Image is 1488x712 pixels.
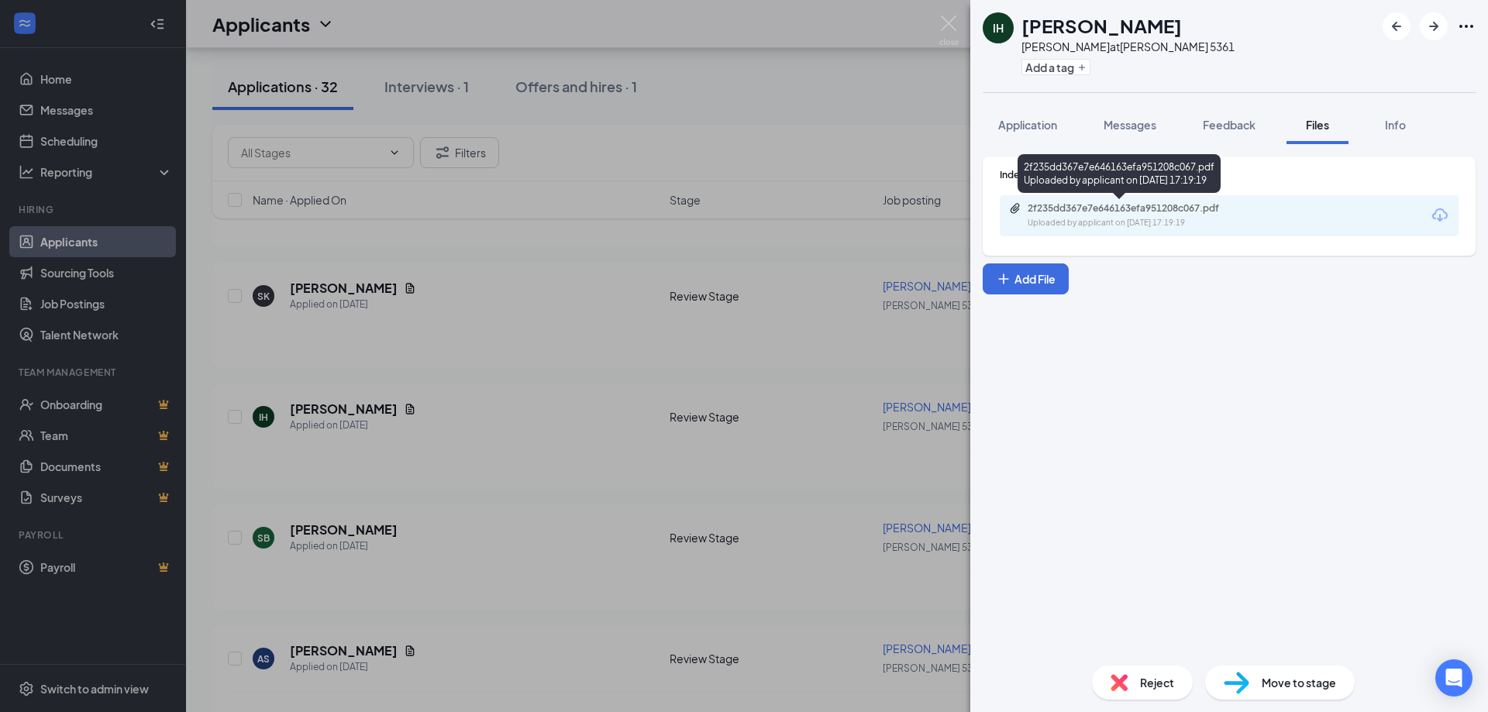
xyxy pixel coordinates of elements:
[1021,12,1182,39] h1: [PERSON_NAME]
[1385,118,1406,132] span: Info
[1387,17,1406,36] svg: ArrowLeftNew
[1140,674,1174,691] span: Reject
[1203,118,1255,132] span: Feedback
[1000,168,1459,181] div: Indeed Resume
[1420,12,1448,40] button: ArrowRight
[1457,17,1476,36] svg: Ellipses
[1431,206,1449,225] svg: Download
[1383,12,1410,40] button: ArrowLeftNew
[998,118,1057,132] span: Application
[1021,59,1090,75] button: PlusAdd a tag
[1104,118,1156,132] span: Messages
[1028,217,1260,229] div: Uploaded by applicant on [DATE] 17:19:19
[1077,63,1087,72] svg: Plus
[983,263,1069,294] button: Add FilePlus
[1028,202,1245,215] div: 2f235dd367e7e646163efa951208c067.pdf
[1018,154,1221,193] div: 2f235dd367e7e646163efa951208c067.pdf Uploaded by applicant on [DATE] 17:19:19
[1306,118,1329,132] span: Files
[1262,674,1336,691] span: Move to stage
[1424,17,1443,36] svg: ArrowRight
[993,20,1004,36] div: IH
[1009,202,1260,229] a: Paperclip2f235dd367e7e646163efa951208c067.pdfUploaded by applicant on [DATE] 17:19:19
[1435,659,1472,697] div: Open Intercom Messenger
[1021,39,1235,54] div: [PERSON_NAME] at [PERSON_NAME] 5361
[1009,202,1021,215] svg: Paperclip
[996,271,1011,287] svg: Plus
